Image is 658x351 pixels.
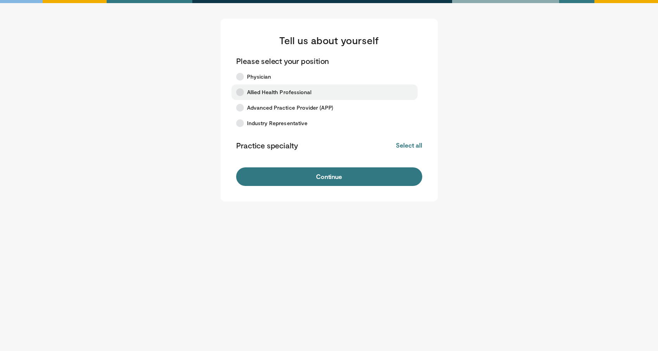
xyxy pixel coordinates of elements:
[236,140,298,150] p: Practice specialty
[396,141,422,150] button: Select all
[236,34,422,46] h3: Tell us about yourself
[247,73,271,81] span: Physician
[247,104,333,112] span: Advanced Practice Provider (APP)
[247,88,312,96] span: Allied Health Professional
[247,119,308,127] span: Industry Representative
[236,167,422,186] button: Continue
[236,56,329,66] p: Please select your position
